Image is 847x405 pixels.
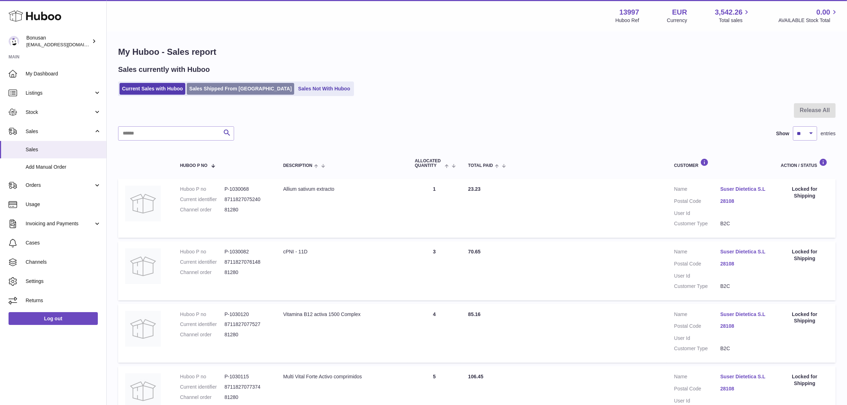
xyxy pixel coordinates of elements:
dd: P-1030115 [224,373,269,380]
div: Customer [674,158,767,168]
div: Multi Vital Forte Activo comprimidos [283,373,401,380]
a: 28108 [720,198,767,205]
dt: Name [674,186,720,194]
span: 23.23 [468,186,481,192]
dd: 81280 [224,269,269,276]
dd: 8711827077527 [224,321,269,328]
a: Suser Dietetica S.L [720,373,767,380]
dd: 8711827076148 [224,259,269,265]
a: 28108 [720,261,767,267]
dd: B2C [720,345,767,352]
span: Returns [26,297,101,304]
dt: Postal Code [674,385,720,394]
span: 70.65 [468,249,481,254]
a: Suser Dietetica S.L [720,311,767,318]
span: My Dashboard [26,70,101,77]
label: Show [776,130,789,137]
div: Huboo Ref [615,17,639,24]
dd: B2C [720,220,767,227]
dt: Name [674,311,720,320]
span: ALLOCATED Quantity [415,159,443,168]
a: 28108 [720,385,767,392]
dt: User Id [674,398,720,404]
span: AVAILABLE Stock Total [778,17,838,24]
div: Locked for Shipping [781,248,829,262]
span: Listings [26,90,94,96]
dd: P-1030082 [224,248,269,255]
td: 3 [408,241,461,300]
dt: Customer Type [674,283,720,290]
dt: Huboo P no [180,186,224,193]
dt: Postal Code [674,261,720,269]
span: entries [821,130,836,137]
dt: Current identifier [180,321,224,328]
span: 0.00 [816,7,830,17]
div: Allium sativum extracto [283,186,401,193]
dt: Huboo P no [180,248,224,255]
div: Locked for Shipping [781,373,829,387]
dt: Postal Code [674,198,720,206]
span: Stock [26,109,94,116]
span: Orders [26,182,94,189]
img: no-photo.jpg [125,248,161,284]
dt: Customer Type [674,345,720,352]
img: no-photo.jpg [125,311,161,347]
dd: P-1030120 [224,311,269,318]
a: 28108 [720,323,767,330]
span: Add Manual Order [26,164,101,170]
td: 4 [408,304,461,363]
span: Sales [26,128,94,135]
dd: 81280 [224,331,269,338]
strong: EUR [672,7,687,17]
dd: 81280 [224,206,269,213]
span: Description [283,163,312,168]
dt: Current identifier [180,259,224,265]
div: Currency [667,17,687,24]
a: Suser Dietetica S.L [720,186,767,193]
span: Total sales [719,17,751,24]
a: Current Sales with Huboo [120,83,185,95]
dd: P-1030068 [224,186,269,193]
span: 3,542.26 [715,7,743,17]
dt: Huboo P no [180,311,224,318]
dd: 81280 [224,394,269,401]
dd: B2C [720,283,767,290]
div: Locked for Shipping [781,311,829,325]
dt: Current identifier [180,384,224,390]
dt: Channel order [180,269,224,276]
span: 85.16 [468,311,481,317]
a: Sales Not With Huboo [296,83,353,95]
dt: User Id [674,335,720,342]
dt: Channel order [180,331,224,338]
a: 0.00 AVAILABLE Stock Total [778,7,838,24]
dd: 8711827075240 [224,196,269,203]
span: Usage [26,201,101,208]
dt: User Id [674,273,720,279]
dt: Customer Type [674,220,720,227]
strong: 13997 [619,7,639,17]
div: Locked for Shipping [781,186,829,199]
div: Vitamina B12 activa 1500 Complex [283,311,401,318]
span: Channels [26,259,101,265]
dt: Postal Code [674,323,720,331]
div: Action / Status [781,158,829,168]
dt: Channel order [180,206,224,213]
dt: Name [674,248,720,257]
span: Total paid [468,163,493,168]
span: 106.45 [468,374,483,379]
h1: My Huboo - Sales report [118,46,836,58]
dt: Channel order [180,394,224,401]
span: Huboo P no [180,163,207,168]
span: Cases [26,240,101,246]
a: 3,542.26 Total sales [715,7,751,24]
a: Suser Dietetica S.L [720,248,767,255]
dt: Huboo P no [180,373,224,380]
a: Sales Shipped From [GEOGRAPHIC_DATA] [187,83,294,95]
a: Log out [9,312,98,325]
span: Sales [26,146,101,153]
span: [EMAIL_ADDRESS][DOMAIN_NAME] [26,42,105,47]
dt: User Id [674,210,720,217]
img: internalAdmin-13997@internal.huboo.com [9,36,19,47]
img: no-photo.jpg [125,186,161,221]
dt: Current identifier [180,196,224,203]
